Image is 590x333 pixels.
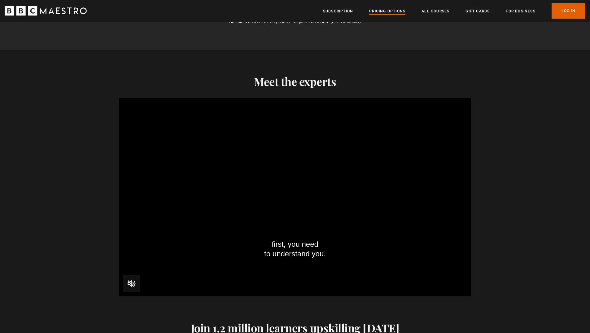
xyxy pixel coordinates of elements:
[123,275,140,292] button: Unmute
[369,8,405,14] a: Pricing Options
[465,8,490,14] a: Gift Cards
[506,8,535,14] a: For business
[323,8,353,14] a: Subscription
[119,98,471,296] video-js: Video Player
[306,19,313,24] span: £10
[5,6,87,16] svg: BBC Maestro
[422,8,449,14] a: All Courses
[119,19,471,25] p: Unlimited access to every course for just a month (billed annually)
[552,3,585,19] a: Log In
[119,75,471,88] h2: Meet the experts
[323,3,585,19] nav: Primary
